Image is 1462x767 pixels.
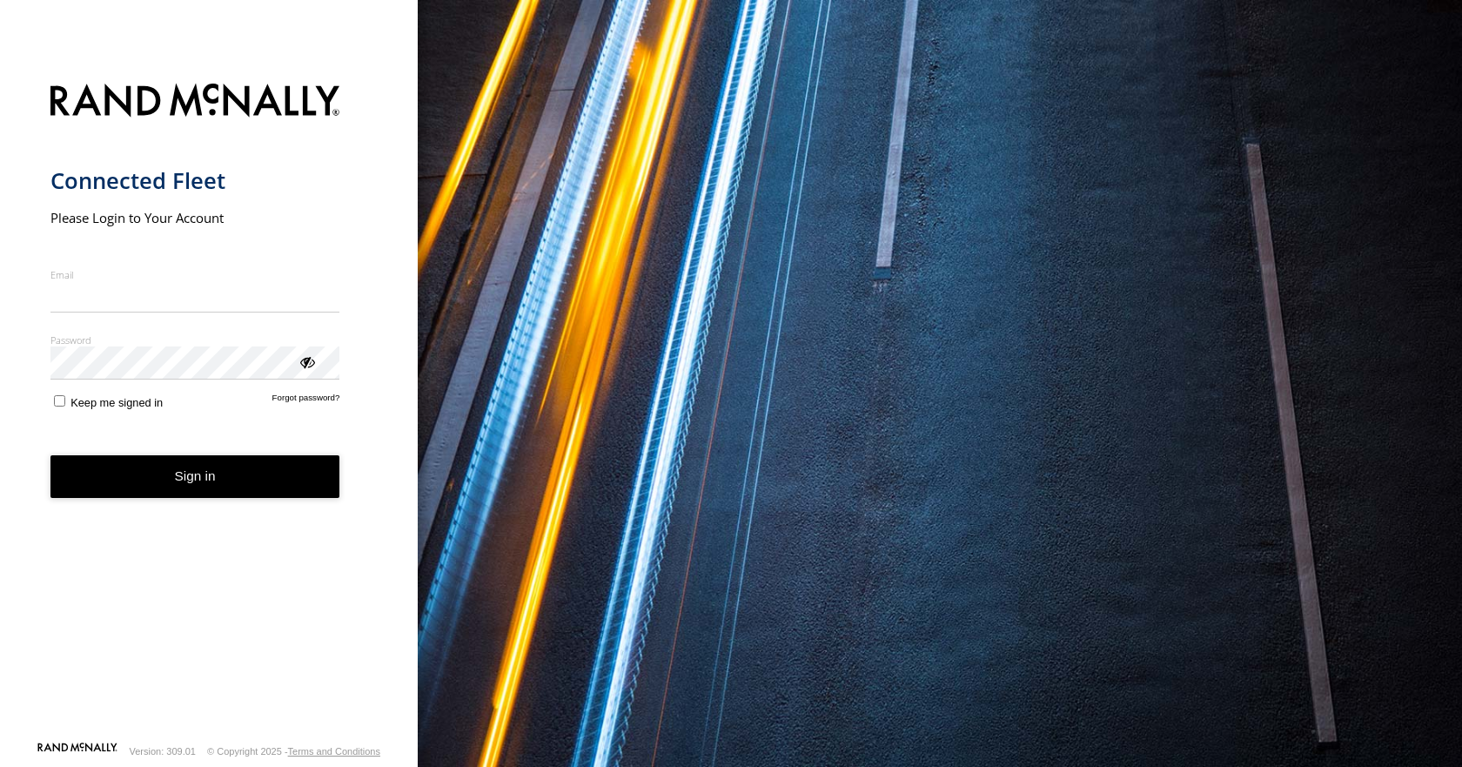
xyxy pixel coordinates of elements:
h2: Please Login to Your Account [50,209,340,226]
label: Password [50,333,340,346]
span: Keep me signed in [70,396,163,409]
a: Terms and Conditions [288,746,380,757]
div: ViewPassword [298,353,315,370]
input: Keep me signed in [54,395,65,407]
a: Forgot password? [272,393,340,409]
img: Rand McNally [50,80,340,124]
h1: Connected Fleet [50,166,340,195]
a: Visit our Website [37,743,117,760]
div: Version: 309.01 [130,746,196,757]
label: Email [50,268,340,281]
form: main [50,73,368,741]
div: © Copyright 2025 - [207,746,380,757]
button: Sign in [50,455,340,498]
